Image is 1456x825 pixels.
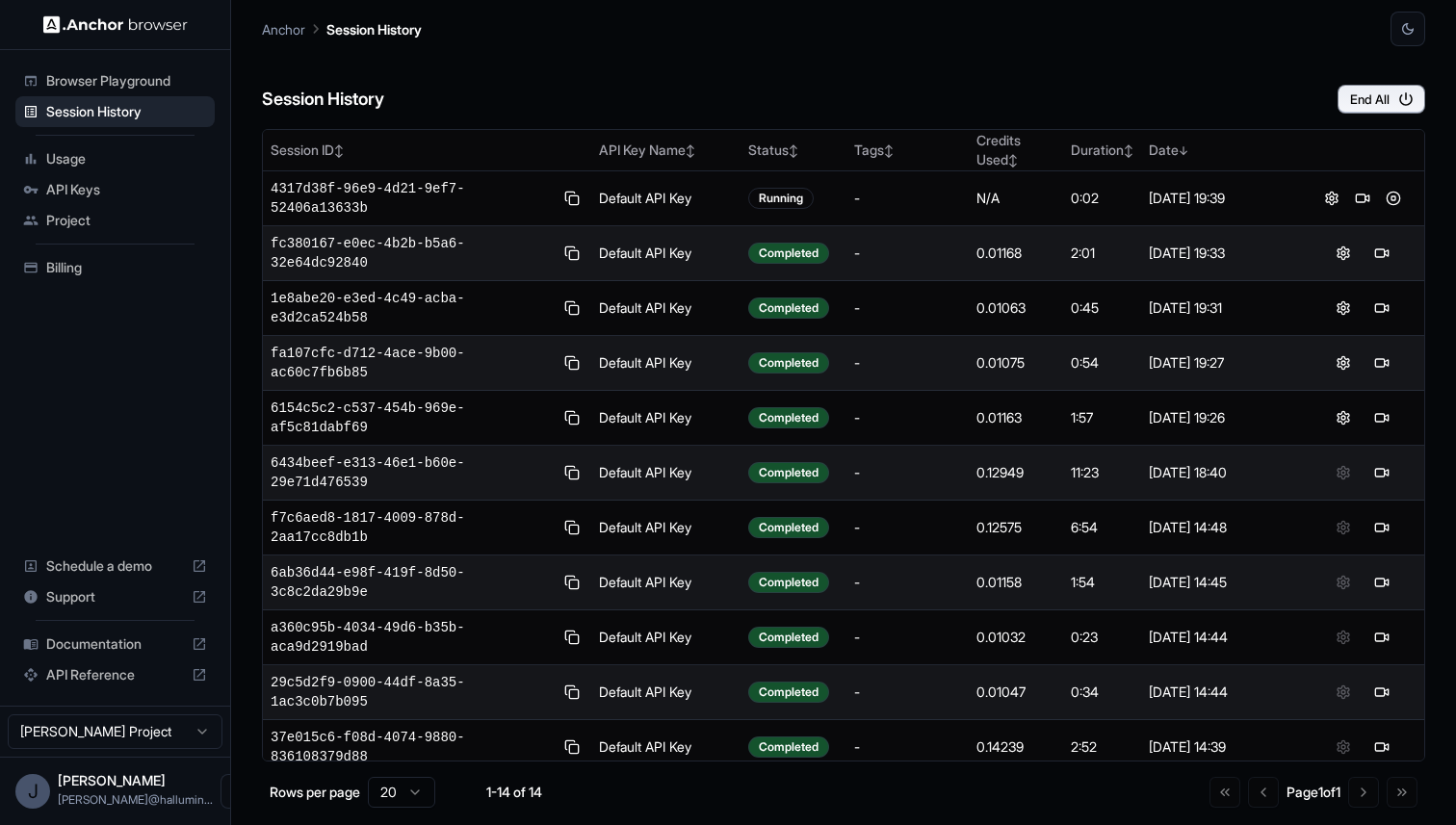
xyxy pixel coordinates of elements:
span: fa107cfc-d712-4ace-9b00-ac60c7fb6b85 [271,344,554,382]
div: - [854,353,961,373]
div: [DATE] 19:39 [1149,189,1292,208]
div: API Key Name [599,141,734,160]
div: 1:57 [1071,408,1133,427]
div: Documentation [15,629,215,659]
span: fc380167-e0ec-4b2b-b5a6-32e64dc92840 [271,234,554,272]
div: 1-14 of 14 [466,783,562,802]
div: Duration [1071,141,1133,160]
div: Completed [748,407,829,428]
div: 0:23 [1071,628,1133,647]
div: - [854,573,961,592]
div: 0.01158 [976,573,1056,592]
div: Billing [15,252,215,283]
div: Status [748,141,839,160]
td: Default API Key [591,446,741,501]
td: Default API Key [591,665,741,720]
span: Support [46,587,184,606]
div: - [854,518,961,537]
span: ↕ [334,143,344,158]
td: Default API Key [591,720,741,775]
span: ↕ [1124,143,1133,158]
span: Session History [46,102,207,121]
span: 37e015c6-f08d-4074-9880-836108379d88 [271,728,554,766]
span: ↓ [1179,143,1188,158]
div: [DATE] 14:45 [1149,573,1292,592]
button: Open menu [221,774,255,809]
span: 4317d38f-96e9-4d21-9ef7-52406a13633b [271,179,554,218]
div: - [854,298,961,318]
div: Support [15,581,215,612]
span: ↕ [686,143,695,158]
span: Documentation [46,634,184,654]
div: 0:02 [1071,189,1133,208]
td: Default API Key [591,610,741,665]
button: End All [1338,85,1425,114]
div: 0:54 [1071,353,1133,373]
span: Project [46,211,207,230]
div: Completed [748,352,829,374]
div: Project [15,205,215,236]
td: Default API Key [591,171,741,226]
div: Schedule a demo [15,551,215,581]
div: [DATE] 19:27 [1149,353,1292,373]
span: 1e8abe20-e3ed-4c49-acba-e3d2ca524b58 [271,289,554,327]
div: Session ID [271,141,584,160]
div: - [854,244,961,263]
div: [DATE] 18:40 [1149,463,1292,482]
div: - [854,683,961,702]
div: 0.01075 [976,353,1056,373]
td: Default API Key [591,391,741,446]
div: 0.01163 [976,408,1056,427]
span: a360c95b-4034-49d6-b35b-aca9d2919bad [271,618,554,657]
span: Billing [46,258,207,277]
span: Schedule a demo [46,556,184,576]
div: Tags [854,141,961,160]
span: ↕ [884,143,894,158]
div: 0.01047 [976,683,1056,702]
span: ↕ [1008,153,1018,168]
div: - [854,189,961,208]
td: Default API Key [591,281,741,336]
span: 6154c5c2-c537-454b-969e-af5c81dabf69 [271,399,554,437]
span: f7c6aed8-1817-4009-878d-2aa17cc8db1b [271,508,554,547]
div: Date [1149,141,1292,160]
div: - [854,408,961,427]
div: 0.01063 [976,298,1056,318]
span: 6434beef-e313-46e1-b60e-29e71d476539 [271,453,554,492]
img: Anchor Logo [43,15,188,34]
div: - [854,628,961,647]
div: Usage [15,143,215,174]
div: Completed [748,243,829,264]
div: Page 1 of 1 [1287,783,1340,802]
div: Completed [748,627,829,648]
td: Default API Key [591,226,741,281]
div: 0.12949 [976,463,1056,482]
span: 6ab36d44-e98f-419f-8d50-3c8c2da29b9e [271,563,554,602]
nav: breadcrumb [262,18,422,39]
td: Default API Key [591,336,741,391]
span: API Keys [46,180,207,199]
span: API Reference [46,665,184,684]
p: Session History [326,19,422,39]
div: Credits Used [976,131,1056,169]
div: 2:01 [1071,244,1133,263]
span: jerry@halluminate.ai [58,792,213,807]
div: 0.14239 [976,737,1056,757]
div: Running [748,188,814,209]
span: 29c5d2f9-0900-44df-8a35-1ac3c0b7b095 [271,673,554,711]
div: - [854,463,961,482]
div: 0.01168 [976,244,1056,263]
div: Completed [748,682,829,703]
div: Completed [748,736,829,758]
div: Completed [748,462,829,483]
div: 0.12575 [976,518,1056,537]
div: Completed [748,517,829,538]
div: [DATE] 19:31 [1149,298,1292,318]
div: [DATE] 19:26 [1149,408,1292,427]
span: Jerry Wu [58,772,166,788]
div: [DATE] 19:33 [1149,244,1292,263]
div: [DATE] 14:44 [1149,628,1292,647]
div: 0:34 [1071,683,1133,702]
span: ↕ [789,143,798,158]
div: N/A [976,189,1056,208]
